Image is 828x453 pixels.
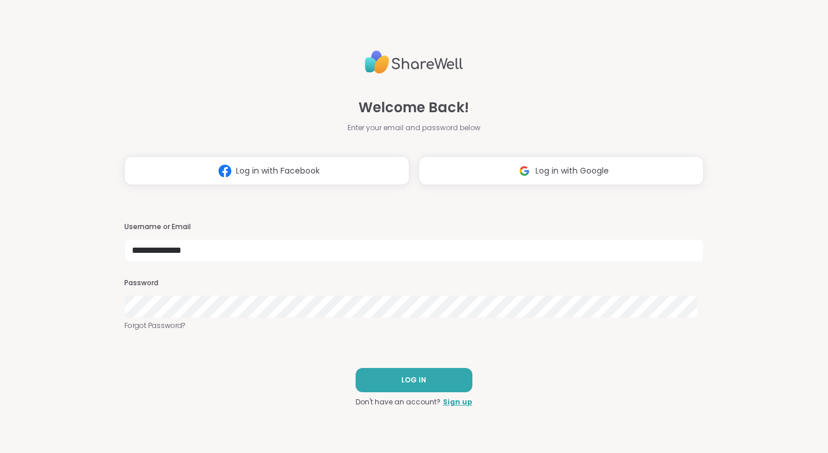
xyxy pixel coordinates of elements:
[124,222,704,232] h3: Username or Email
[236,165,320,177] span: Log in with Facebook
[535,165,609,177] span: Log in with Google
[365,46,463,79] img: ShareWell Logo
[443,397,472,407] a: Sign up
[356,397,441,407] span: Don't have an account?
[348,123,480,133] span: Enter your email and password below
[401,375,426,385] span: LOG IN
[124,321,704,331] a: Forgot Password?
[358,97,469,118] span: Welcome Back!
[124,278,704,288] h3: Password
[513,160,535,182] img: ShareWell Logomark
[214,160,236,182] img: ShareWell Logomark
[356,368,472,392] button: LOG IN
[419,156,704,185] button: Log in with Google
[124,156,409,185] button: Log in with Facebook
